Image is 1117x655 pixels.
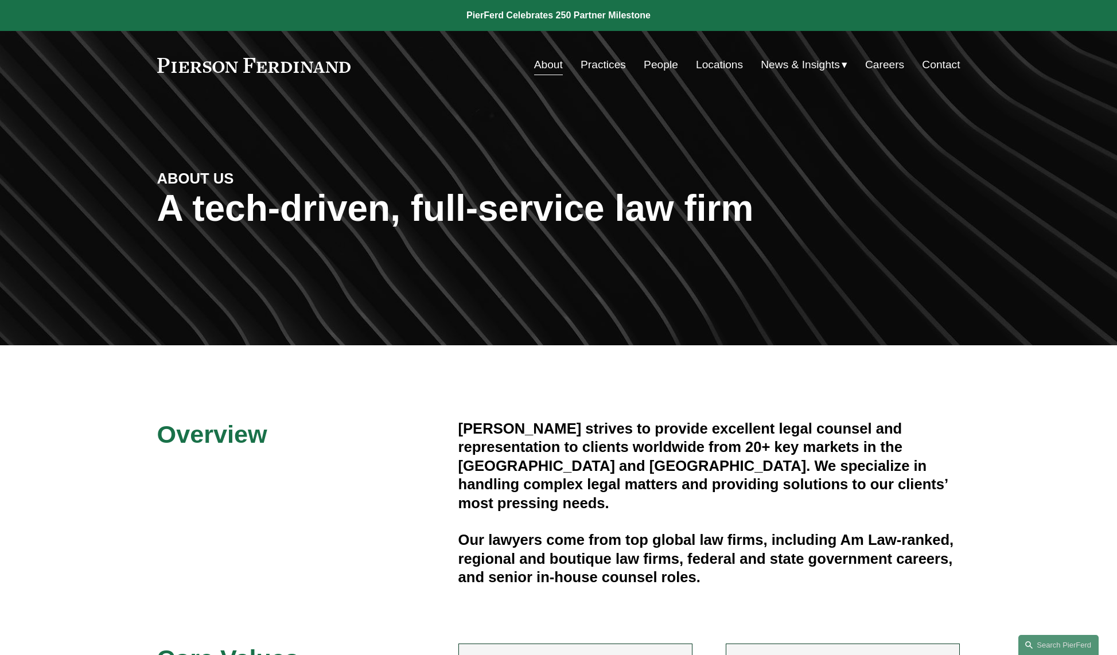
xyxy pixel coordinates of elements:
h1: A tech-driven, full-service law firm [157,188,960,229]
a: People [644,54,678,76]
a: Careers [865,54,904,76]
a: Contact [922,54,960,76]
a: About [534,54,563,76]
h4: Our lawyers come from top global law firms, including Am Law-ranked, regional and boutique law fi... [458,531,960,586]
span: News & Insights [761,55,840,75]
a: Locations [696,54,743,76]
a: Practices [581,54,626,76]
h4: [PERSON_NAME] strives to provide excellent legal counsel and representation to clients worldwide ... [458,419,960,512]
strong: ABOUT US [157,170,234,186]
a: folder dropdown [761,54,847,76]
a: Search this site [1018,635,1099,655]
span: Overview [157,420,267,448]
